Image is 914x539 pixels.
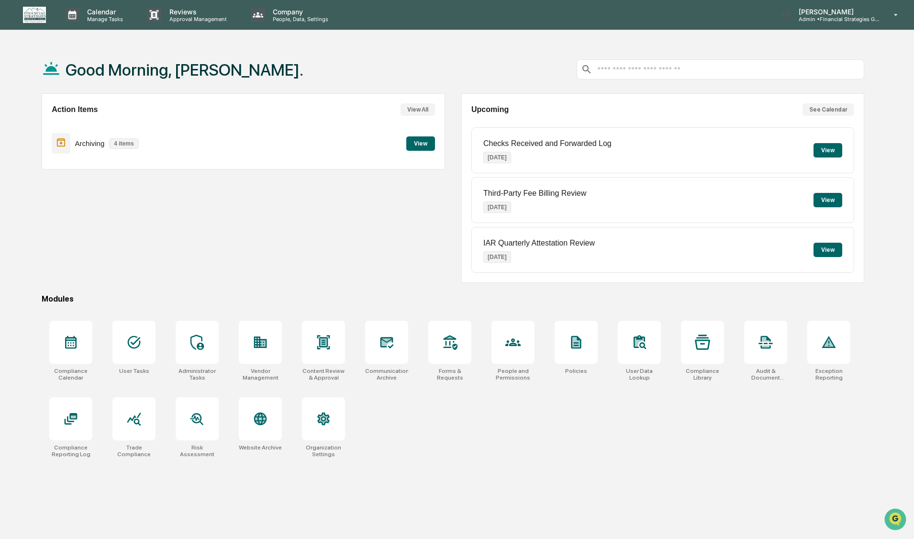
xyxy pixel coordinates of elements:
[807,368,850,381] div: Exception Reporting
[365,368,408,381] div: Communications Archive
[148,104,174,116] button: See all
[791,16,880,22] p: Admin • Financial Strategies Group (FSG)
[79,8,128,16] p: Calendar
[10,73,27,90] img: 1746055101610-c473b297-6a78-478c-a979-82029cc54cd1
[239,368,282,381] div: Vendor Management
[406,138,435,147] a: View
[302,368,345,381] div: Content Review & Approval
[483,189,586,198] p: Third-Party Fee Billing Review
[30,156,78,164] span: [PERSON_NAME]
[565,368,587,374] div: Policies
[49,368,92,381] div: Compliance Calendar
[483,139,612,148] p: Checks Received and Forwarded Log
[10,121,25,136] img: Jack Rasmussen
[85,130,104,138] span: [DATE]
[163,76,174,88] button: Start new chat
[162,16,232,22] p: Approval Management
[239,444,282,451] div: Website Archive
[483,152,511,163] p: [DATE]
[19,196,62,205] span: Preclearance
[176,368,219,381] div: Administrator Tasks
[162,8,232,16] p: Reviews
[406,136,435,151] button: View
[265,8,333,16] p: Company
[30,130,78,138] span: [PERSON_NAME]
[618,368,661,381] div: User Data Lookup
[43,73,157,83] div: Start new chat
[20,73,37,90] img: 8933085812038_c878075ebb4cc5468115_72.jpg
[75,139,105,147] p: Archiving
[79,196,119,205] span: Attestations
[883,507,909,533] iframe: Open customer support
[119,368,149,374] div: User Tasks
[23,7,46,23] img: logo
[302,444,345,458] div: Organization Settings
[43,83,132,90] div: We're available if you need us!
[52,105,98,114] h2: Action Items
[814,193,842,207] button: View
[79,130,83,138] span: •
[401,103,435,116] button: View All
[67,237,116,245] a: Powered byPylon
[42,294,864,303] div: Modules
[79,156,83,164] span: •
[176,444,219,458] div: Risk Assessment
[265,16,333,22] p: People, Data, Settings
[85,156,104,164] span: [DATE]
[6,210,64,227] a: 🔎Data Lookup
[6,192,66,209] a: 🖐️Preclearance
[66,192,123,209] a: 🗄️Attestations
[681,368,724,381] div: Compliance Library
[10,147,25,162] img: Jack Rasmussen
[814,143,842,157] button: View
[112,444,156,458] div: Trade Compliance
[79,16,128,22] p: Manage Tasks
[744,368,787,381] div: Audit & Document Logs
[66,60,303,79] h1: Good Morning, [PERSON_NAME].
[19,157,27,164] img: 1746055101610-c473b297-6a78-478c-a979-82029cc54cd1
[10,20,174,35] p: How can we help?
[803,103,854,116] button: See Calendar
[10,197,17,204] div: 🖐️
[483,202,511,213] p: [DATE]
[19,214,60,224] span: Data Lookup
[109,138,138,149] p: 4 items
[791,8,880,16] p: [PERSON_NAME]
[49,444,92,458] div: Compliance Reporting Log
[814,243,842,257] button: View
[428,368,471,381] div: Forms & Requests
[483,251,511,263] p: [DATE]
[95,237,116,245] span: Pylon
[471,105,509,114] h2: Upcoming
[483,239,595,247] p: IAR Quarterly Attestation Review
[69,197,77,204] div: 🗄️
[10,215,17,223] div: 🔎
[491,368,535,381] div: People and Permissions
[19,131,27,138] img: 1746055101610-c473b297-6a78-478c-a979-82029cc54cd1
[10,106,64,114] div: Past conversations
